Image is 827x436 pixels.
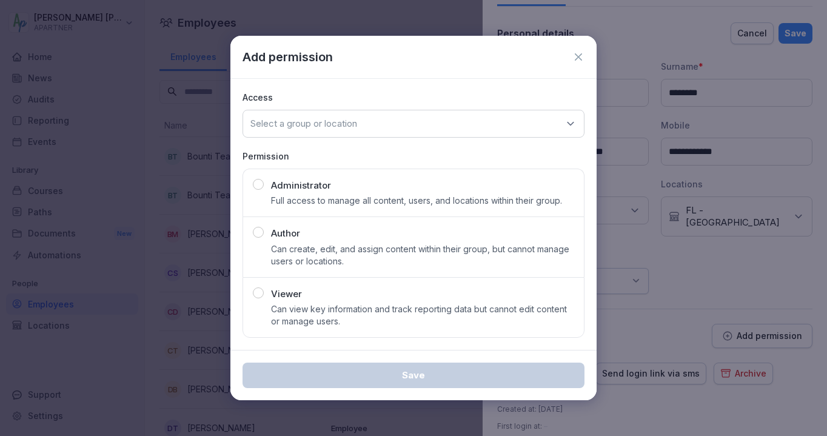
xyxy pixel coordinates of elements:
p: Select a group or location [250,118,357,130]
p: Access [243,91,584,104]
p: Can view key information and track reporting data but cannot edit content or manage users. [271,303,574,327]
p: Administrator [271,179,331,193]
button: Save [243,363,584,388]
p: Viewer [271,287,302,301]
p: Add permission [243,48,333,66]
p: Permission [243,150,584,163]
p: Can create, edit, and assign content within their group, but cannot manage users or locations. [271,243,574,267]
div: Save [252,369,575,382]
p: Full access to manage all content, users, and locations within their group. [271,195,562,207]
p: Author [271,227,300,241]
